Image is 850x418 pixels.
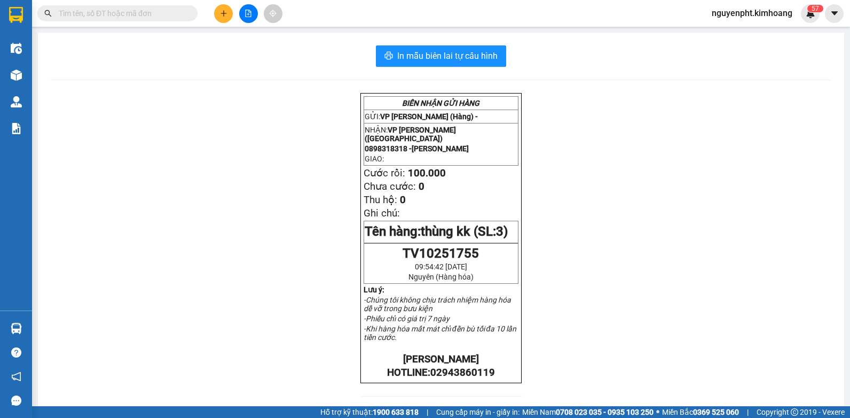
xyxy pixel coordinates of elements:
img: solution-icon [11,123,22,134]
span: | [427,406,428,418]
span: file-add [245,10,252,17]
img: warehouse-icon [11,43,22,54]
span: 09:54:42 [DATE] [415,262,467,271]
span: VP [PERSON_NAME] ([GEOGRAPHIC_DATA]) [365,126,456,143]
span: ⚪️ [656,410,659,414]
span: search [44,10,52,17]
em: -Khi hàng hóa mất mát chỉ đền bù tối đa 10 lần tiền cước. [364,324,517,342]
input: Tìm tên, số ĐT hoặc mã đơn [59,7,185,19]
strong: 0369 525 060 [693,408,739,416]
sup: 57 [807,5,823,12]
span: Tên hàng: [365,224,508,239]
span: Hỗ trợ kỹ thuật: [320,406,419,418]
strong: 1900 633 818 [373,408,419,416]
em: -Chúng tôi không chịu trách nhiệm hàng hóa dễ vỡ trong bưu kiện [364,296,511,313]
span: printer [384,51,393,61]
button: printerIn mẫu biên lai tự cấu hình [376,45,506,67]
span: [PERSON_NAME] [412,144,469,153]
span: 0 [419,181,424,192]
strong: BIÊN NHẬN GỬI HÀNG [402,99,479,107]
span: 7 [815,5,819,12]
img: warehouse-icon [11,69,22,81]
span: aim [269,10,277,17]
span: Cung cấp máy in - giấy in: [436,406,520,418]
span: 5 [812,5,815,12]
span: VP [PERSON_NAME] (Hàng) - [380,112,478,121]
button: aim [264,4,282,23]
button: caret-down [825,4,844,23]
em: -Phiếu chỉ có giá trị 7 ngày [364,314,450,323]
span: Miền Bắc [662,406,739,418]
span: thùng kk (SL: [421,224,508,239]
span: Ghi chú: [364,207,400,219]
span: Cước rồi: [364,167,405,179]
span: Nguyên (Hàng hóa) [408,273,474,281]
strong: Lưu ý: [364,285,384,294]
img: warehouse-icon [11,323,22,334]
img: warehouse-icon [11,96,22,107]
span: nguyenpht.kimhoang [703,6,801,20]
span: 0 [400,194,406,206]
img: logo-vxr [9,7,23,23]
strong: HOTLINE: [387,367,495,378]
span: message [11,396,21,406]
span: plus [220,10,227,17]
span: caret-down [830,9,839,18]
p: NHẬN: [365,126,517,143]
span: notification [11,371,21,382]
span: TV10251755 [403,246,479,261]
span: 02943860119 [430,367,495,378]
button: plus [214,4,233,23]
p: GỬI: [365,112,517,121]
span: GIAO: [365,154,384,163]
span: Chưa cước: [364,181,416,192]
button: file-add [239,4,258,23]
strong: [PERSON_NAME] [403,353,479,365]
span: In mẫu biên lai tự cấu hình [397,49,498,63]
span: 3) [496,224,508,239]
span: 0898318318 - [365,144,469,153]
span: Miền Nam [522,406,654,418]
strong: 0708 023 035 - 0935 103 250 [556,408,654,416]
span: 100.000 [408,167,446,179]
span: Thu hộ: [364,194,397,206]
span: question-circle [11,347,21,358]
span: copyright [791,408,798,416]
span: | [747,406,749,418]
img: icon-new-feature [806,9,815,18]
